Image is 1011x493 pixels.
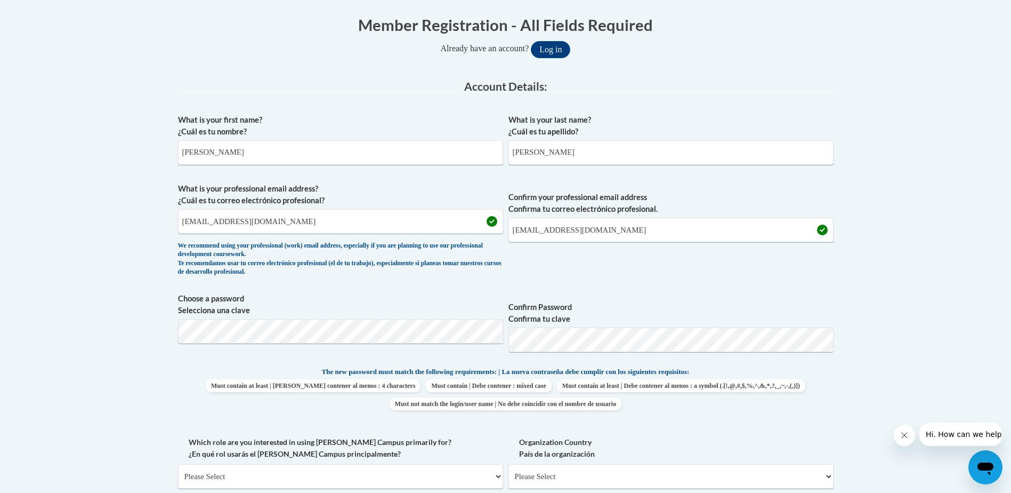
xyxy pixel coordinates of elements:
label: Which role are you interested in using [PERSON_NAME] Campus primarily for? ¿En qué rol usarás el ... [178,436,503,460]
h1: Member Registration - All Fields Required [178,14,834,36]
span: Must contain at least | Debe contener al menos : a symbol (.[!,@,#,$,%,^,&,*,?,_,~,-,(,)]) [557,379,805,392]
label: Confirm your professional email address Confirma tu correo electrónico profesional. [508,192,834,215]
span: Must contain at least | [PERSON_NAME] contener al menos : 4 characters [206,379,420,392]
div: We recommend using your professional (work) email address, especially if you are planning to use ... [178,242,503,277]
iframe: Close message [894,425,915,446]
input: Required [508,218,834,242]
input: Metadata input [178,209,503,234]
span: Hi. How can we help? [6,7,86,16]
iframe: Message from company [919,423,1002,446]
label: What is your first name? ¿Cuál es tu nombre? [178,114,503,138]
span: The new password must match the following requirements: | La nueva contraseña debe cumplir con lo... [322,367,690,377]
label: Organization Country País de la organización [508,436,834,460]
span: Already have an account? [441,44,529,53]
span: Must contain | Debe contener : mixed case [426,379,551,392]
iframe: Button to launch messaging window [968,450,1002,484]
label: What is your professional email address? ¿Cuál es tu correo electrónico profesional? [178,183,503,206]
input: Metadata input [178,140,503,165]
button: Log in [531,41,570,58]
span: Account Details: [464,79,547,93]
label: Confirm Password Confirma tu clave [508,301,834,325]
label: What is your last name? ¿Cuál es tu apellido? [508,114,834,138]
label: Choose a password Selecciona una clave [178,293,503,316]
span: Must not match the login/user name | No debe coincidir con el nombre de usuario [390,397,621,410]
input: Metadata input [508,140,834,165]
